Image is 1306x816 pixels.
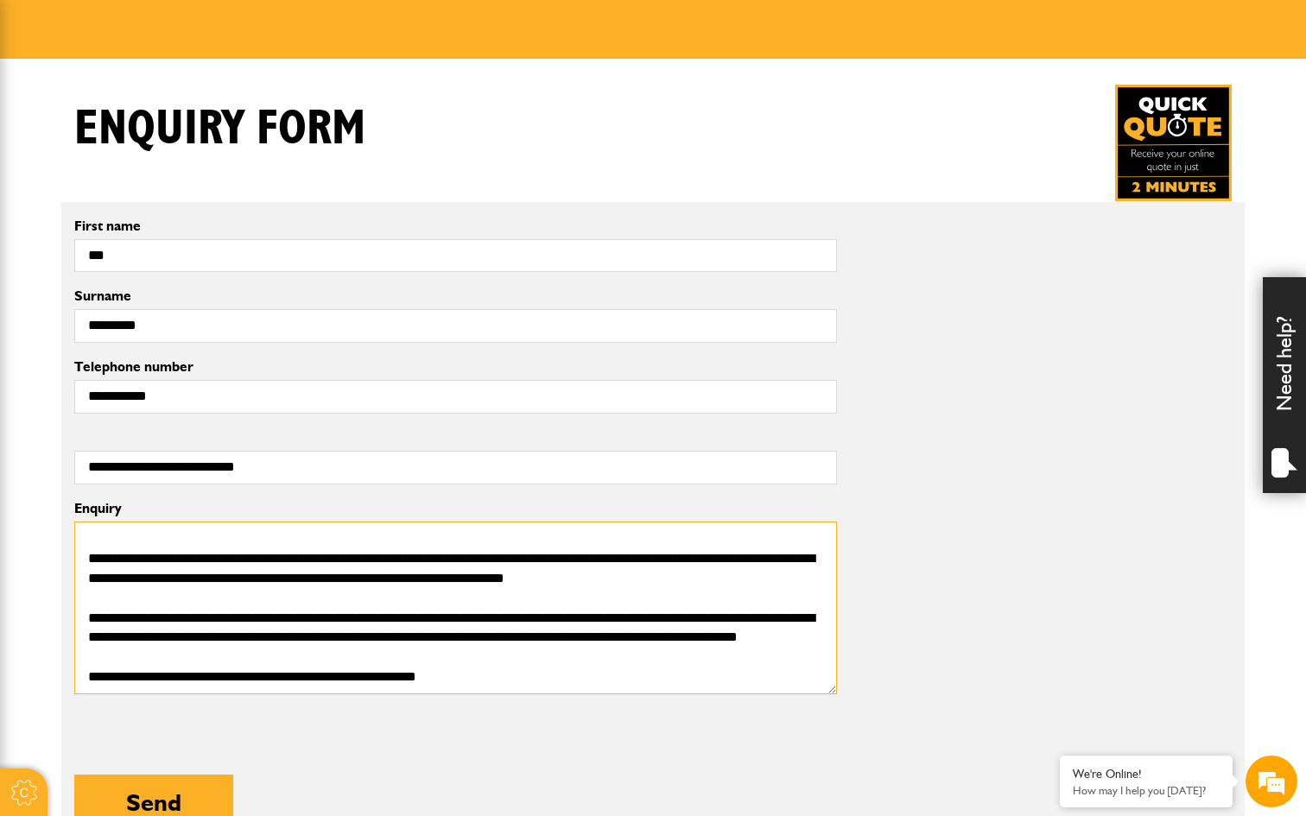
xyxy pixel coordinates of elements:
a: Get your insurance quote in just 2-minutes [1115,85,1232,201]
div: Minimize live chat window [283,9,325,50]
img: Quick Quote [1115,85,1232,201]
label: Telephone number [74,360,837,374]
input: Enter your email address [22,211,315,249]
textarea: Type your message and hit 'Enter' [22,313,315,517]
div: We're Online! [1073,767,1220,781]
em: Start Chat [235,532,314,555]
p: How may I help you today? [1073,784,1220,797]
div: Chat with us now [90,97,290,119]
img: d_20077148190_company_1631870298795_20077148190 [29,96,73,120]
label: Enquiry [74,502,837,516]
label: Surname [74,289,837,303]
label: First name [74,219,837,233]
input: Enter your last name [22,160,315,198]
iframe: reCAPTCHA [74,707,337,775]
div: Need help? [1263,277,1306,493]
h1: Enquiry form [74,100,365,158]
input: Enter your phone number [22,262,315,300]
